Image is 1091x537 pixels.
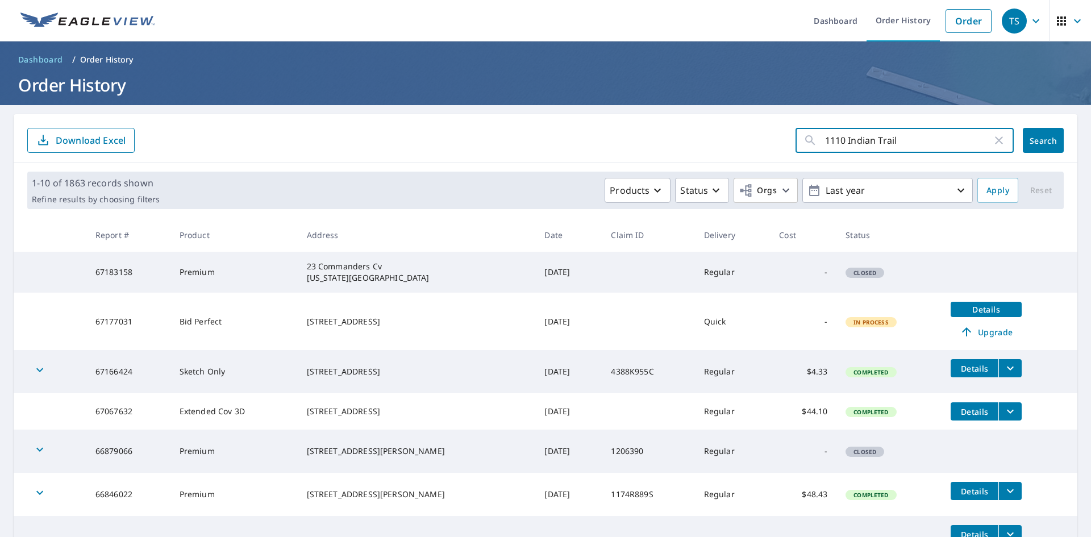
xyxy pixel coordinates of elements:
td: 66846022 [86,473,170,516]
td: - [770,252,836,293]
td: 67183158 [86,252,170,293]
td: Premium [170,473,298,516]
span: Details [957,486,992,497]
td: Regular [695,430,771,473]
a: Upgrade [951,323,1022,341]
span: Dashboard [18,54,63,65]
button: Apply [977,178,1018,203]
span: Upgrade [957,325,1015,339]
td: Premium [170,252,298,293]
p: Last year [821,181,954,201]
div: 23 Commanders Cv [US_STATE][GEOGRAPHIC_DATA] [307,261,527,284]
td: 1174R889S [602,473,694,516]
p: Products [610,184,649,197]
button: Search [1023,128,1064,153]
span: Search [1032,135,1055,146]
td: 1206390 [602,430,694,473]
span: Orgs [739,184,777,198]
td: [DATE] [535,293,602,350]
button: Orgs [734,178,798,203]
a: Order [946,9,992,33]
p: Refine results by choosing filters [32,194,160,205]
td: [DATE] [535,350,602,393]
span: Completed [847,491,895,499]
th: Status [836,218,942,252]
span: In Process [847,318,896,326]
th: Claim ID [602,218,694,252]
div: [STREET_ADDRESS] [307,406,527,417]
span: Details [957,406,992,417]
th: Product [170,218,298,252]
td: 66879066 [86,430,170,473]
button: Products [605,178,671,203]
td: Regular [695,350,771,393]
td: - [770,293,836,350]
span: Completed [847,408,895,416]
button: detailsBtn-67166424 [951,359,998,377]
td: [DATE] [535,393,602,430]
button: detailsBtn-67177031 [951,302,1022,317]
th: Report # [86,218,170,252]
div: [STREET_ADDRESS] [307,366,527,377]
td: Extended Cov 3D [170,393,298,430]
span: Closed [847,448,883,456]
input: Address, Report #, Claim ID, etc. [825,124,992,156]
span: Details [957,363,992,374]
div: [STREET_ADDRESS][PERSON_NAME] [307,489,527,500]
td: Sketch Only [170,350,298,393]
p: Status [680,184,708,197]
button: Status [675,178,729,203]
p: Order History [80,54,134,65]
td: [DATE] [535,430,602,473]
button: detailsBtn-66846022 [951,482,998,500]
td: [DATE] [535,473,602,516]
td: Bid Perfect [170,293,298,350]
td: Quick [695,293,771,350]
td: $48.43 [770,473,836,516]
button: filesDropdownBtn-67166424 [998,359,1022,377]
button: filesDropdownBtn-66846022 [998,482,1022,500]
td: Regular [695,473,771,516]
th: Date [535,218,602,252]
span: Details [957,304,1015,315]
th: Cost [770,218,836,252]
a: Dashboard [14,51,68,69]
button: Last year [802,178,973,203]
li: / [72,53,76,66]
td: Regular [695,393,771,430]
td: [DATE] [535,252,602,293]
td: $4.33 [770,350,836,393]
button: filesDropdownBtn-67067632 [998,402,1022,421]
td: 67166424 [86,350,170,393]
p: Download Excel [56,134,126,147]
div: [STREET_ADDRESS] [307,316,527,327]
p: 1-10 of 1863 records shown [32,176,160,190]
button: Download Excel [27,128,135,153]
span: Completed [847,368,895,376]
td: Regular [695,252,771,293]
th: Delivery [695,218,771,252]
img: EV Logo [20,13,155,30]
div: TS [1002,9,1027,34]
h1: Order History [14,73,1077,97]
div: [STREET_ADDRESS][PERSON_NAME] [307,446,527,457]
td: - [770,430,836,473]
span: Closed [847,269,883,277]
td: Premium [170,430,298,473]
nav: breadcrumb [14,51,1077,69]
button: detailsBtn-67067632 [951,402,998,421]
td: 4388K955C [602,350,694,393]
td: $44.10 [770,393,836,430]
th: Address [298,218,536,252]
span: Apply [986,184,1009,198]
td: 67067632 [86,393,170,430]
td: 67177031 [86,293,170,350]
